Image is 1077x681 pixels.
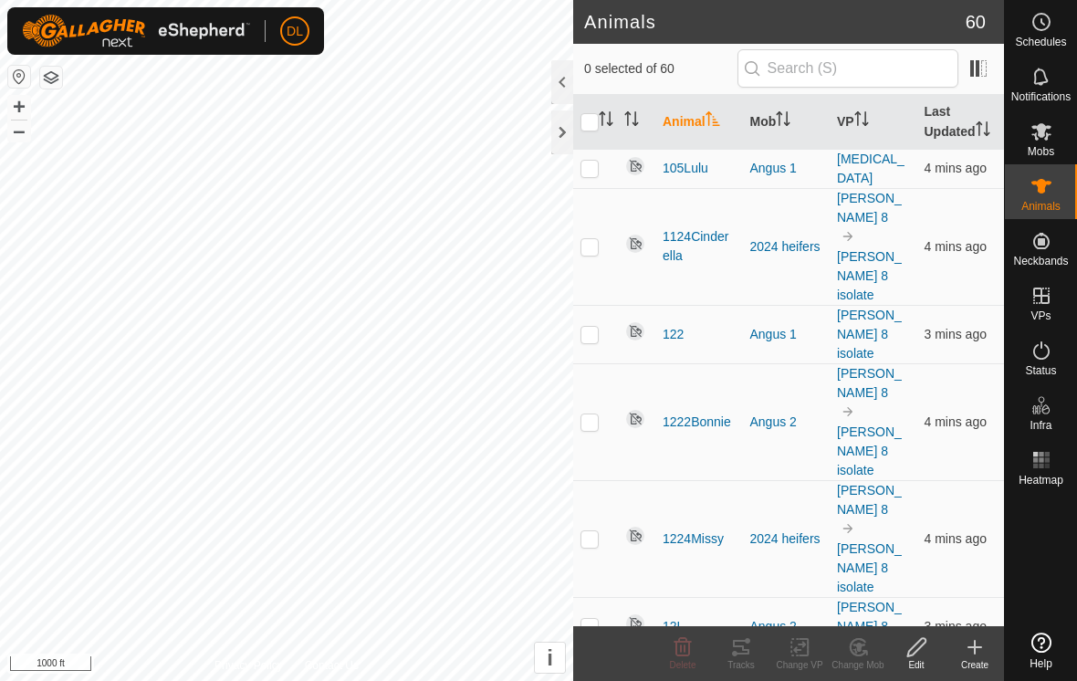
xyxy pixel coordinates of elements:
div: Edit [887,658,946,672]
img: to [841,229,855,244]
a: [PERSON_NAME] 8 isolate [837,424,902,477]
span: 30 Sep 2025 at 4:05 pm [925,161,987,175]
span: 105Lulu [663,159,708,178]
button: Map Layers [40,67,62,89]
img: returning off [624,233,646,255]
img: returning off [624,408,646,430]
div: Angus 2 [750,617,823,636]
p-sorticon: Activate to sort [976,124,990,139]
a: Privacy Policy [214,657,283,674]
a: Contact Us [305,657,359,674]
span: Status [1025,365,1056,376]
div: Angus 1 [750,159,823,178]
span: Heatmap [1019,475,1063,486]
a: [PERSON_NAME] 8 isolate [837,308,902,361]
a: [PERSON_NAME] 8 [837,191,902,225]
img: to [841,404,855,419]
span: 122 [663,325,684,344]
span: 30 Sep 2025 at 4:06 pm [925,531,987,546]
p-sorticon: Activate to sort [776,114,790,129]
span: Schedules [1015,37,1066,47]
div: Angus 2 [750,413,823,432]
span: Delete [670,660,696,670]
span: Mobs [1028,146,1054,157]
span: VPs [1030,310,1051,321]
span: 30 Sep 2025 at 4:05 pm [925,239,987,254]
a: [PERSON_NAME] 8 isolate [837,249,902,302]
button: – [8,120,30,141]
img: Gallagher Logo [22,15,250,47]
a: [PERSON_NAME] 8 isolate [837,600,902,653]
th: Mob [743,95,831,150]
span: 12L [663,617,684,636]
span: 30 Sep 2025 at 4:06 pm [925,619,987,634]
div: Change VP [770,658,829,672]
p-sorticon: Activate to sort [624,114,639,129]
th: Last Updated [917,95,1005,150]
button: Reset Map [8,66,30,88]
div: 2024 heifers [750,237,823,257]
p-sorticon: Activate to sort [706,114,720,129]
span: 0 selected of 60 [584,59,737,79]
div: Angus 1 [750,325,823,344]
a: [MEDICAL_DATA] [837,152,904,185]
img: returning off [624,613,646,634]
img: returning off [624,320,646,342]
a: Help [1005,625,1077,676]
a: [PERSON_NAME] 8 [837,483,902,517]
div: Tracks [712,658,770,672]
h2: Animals [584,11,966,33]
img: to [841,521,855,536]
span: 30 Sep 2025 at 4:05 pm [925,414,987,429]
a: [PERSON_NAME] 8 [837,366,902,400]
span: i [547,645,553,670]
span: 60 [966,8,986,36]
button: + [8,96,30,118]
p-sorticon: Activate to sort [599,114,613,129]
div: Change Mob [829,658,887,672]
span: 1124Cinderella [663,227,736,266]
p-sorticon: Activate to sort [854,114,869,129]
th: VP [830,95,917,150]
span: Neckbands [1013,256,1068,267]
button: i [535,643,565,673]
span: Infra [1030,420,1051,431]
span: 1224Missy [663,529,724,549]
a: [PERSON_NAME] 8 isolate [837,541,902,594]
img: returning off [624,525,646,547]
span: 1222Bonnie [663,413,731,432]
span: Help [1030,658,1052,669]
img: returning off [624,155,646,177]
span: 30 Sep 2025 at 4:06 pm [925,327,987,341]
span: Notifications [1011,91,1071,102]
th: Animal [655,95,743,150]
input: Search (S) [737,49,958,88]
span: DL [287,22,303,41]
div: Create [946,658,1004,672]
span: Animals [1021,201,1061,212]
div: 2024 heifers [750,529,823,549]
